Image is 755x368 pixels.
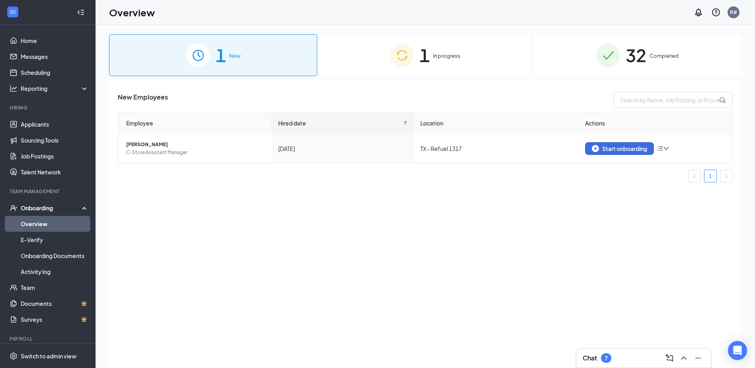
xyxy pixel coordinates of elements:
[704,170,717,182] li: 1
[657,145,663,152] span: bars
[21,232,89,248] a: E-Verify
[583,354,597,362] h3: Chat
[77,8,85,16] svg: Collapse
[21,216,89,232] a: Overview
[9,8,17,16] svg: WorkstreamLogo
[650,52,679,60] span: Completed
[592,145,647,152] div: Start onboarding
[10,188,87,195] div: Team Management
[433,52,460,60] span: In progress
[21,248,89,264] a: Onboarding Documents
[10,352,18,360] svg: Settings
[720,170,733,182] button: right
[665,353,674,363] svg: ComposeMessage
[21,352,76,360] div: Switch to admin view
[278,144,408,153] div: [DATE]
[278,119,402,127] span: Hired date
[677,352,690,364] button: ChevronUp
[688,170,701,182] li: Previous Page
[585,142,654,155] button: Start onboarding
[126,149,265,157] span: C-Store Assistant Manager
[419,41,430,69] span: 1
[711,8,721,17] svg: QuestionInfo
[10,84,18,92] svg: Analysis
[21,148,89,164] a: Job Postings
[21,204,82,212] div: Onboarding
[126,141,265,149] span: [PERSON_NAME]
[109,6,155,19] h1: Overview
[694,8,703,17] svg: Notifications
[21,116,89,132] a: Applicants
[720,170,733,182] li: Next Page
[216,41,226,69] span: 1
[229,52,240,60] span: New
[414,112,579,134] th: Location
[21,264,89,280] a: Activity log
[21,280,89,296] a: Team
[692,352,704,364] button: Minimize
[21,33,89,49] a: Home
[679,353,689,363] svg: ChevronUp
[704,170,716,182] a: 1
[663,146,669,151] span: down
[21,311,89,327] a: SurveysCrown
[21,164,89,180] a: Talent Network
[118,92,168,108] span: New Employees
[10,104,87,111] div: Hiring
[21,65,89,80] a: Scheduling
[21,49,89,65] a: Messages
[414,134,579,163] td: TX - Refuel 1317
[688,170,701,182] button: left
[10,335,87,342] div: Payroll
[605,355,608,362] div: 7
[626,41,646,69] span: 32
[613,92,733,108] input: Search by Name, Job Posting, or Process
[663,352,676,364] button: ComposeMessage
[21,296,89,311] a: DocumentsCrown
[724,174,729,179] span: right
[21,84,89,92] div: Reporting
[730,9,737,16] div: R#
[693,353,703,363] svg: Minimize
[579,112,732,134] th: Actions
[728,341,747,360] div: Open Intercom Messenger
[10,204,18,212] svg: UserCheck
[692,174,697,179] span: left
[21,132,89,148] a: Sourcing Tools
[118,112,272,134] th: Employee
